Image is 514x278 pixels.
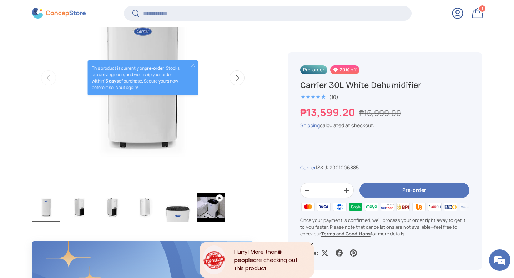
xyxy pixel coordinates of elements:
img: metrobank [459,202,474,213]
img: visa [316,202,332,213]
textarea: Type your message and hit 'Enter' [4,195,136,220]
img: maya [363,202,379,213]
span: | [316,164,359,171]
div: Minimize live chat window [117,4,134,21]
a: Carrier [300,164,316,171]
div: Chat with us now [37,40,120,49]
span: 1 [482,6,483,11]
p: Once your payment is confirmed, we'll process your order right away to get it to you faster. Plea... [300,217,469,238]
img: carrier-dehumidifier-30-liter-right-side-view-concepstore [131,193,159,222]
img: billease [379,202,395,213]
strong: 15 days [104,78,119,84]
img: bdo [443,202,458,213]
span: ★★★★★ [300,94,326,101]
img: master [300,202,316,213]
div: Close [311,242,314,245]
img: ConcepStore [32,8,86,19]
span: 20% off [330,65,359,74]
img: bpi [395,202,411,213]
strong: ₱13,599.20 [300,105,357,119]
a: Terms and Conditions [321,230,371,237]
span: 2001006885 [329,164,359,171]
a: 5.0 out of 5.0 stars (10) [300,93,338,100]
p: This product is currently on . Stocks are arriving soon, and we’ll ship your order within of purc... [92,65,183,91]
img: carrier-dehumidifier-30-liter-full-view-concepstore [32,193,60,222]
img: carrier-30 liter-dehumidifier-youtube-demo-video-concepstore [197,193,225,222]
div: 5.0 out of 5.0 stars [300,94,326,100]
a: Shipping [300,122,320,129]
img: carrier-dehumidifier-30-liter-top-with-buttons-view-concepstore [164,193,192,222]
strong: pre-order [145,65,164,71]
img: ubp [411,202,427,213]
img: grabpay [348,202,363,213]
img: carrier-dehumidifier-30-liter-left-side-with-dimensions-view-concepstore [98,193,126,222]
span: Pre-order [300,65,327,74]
img: carrier-dehumidifier-30-liter-left-side-view-concepstore [65,193,93,222]
h1: Carrier 30L White Dehumidifier [300,80,469,91]
div: calculated at checkout. [300,122,469,129]
button: Pre-order [359,183,469,198]
div: (10) [329,94,338,100]
img: qrph [427,202,443,213]
img: gcash [332,202,348,213]
s: ₱16,999.00 [359,108,401,119]
span: We're online! [41,90,99,162]
span: SKU: [317,164,328,171]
